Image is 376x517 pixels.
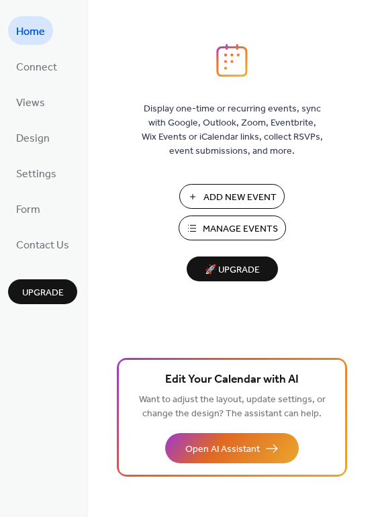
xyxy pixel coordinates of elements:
[165,371,299,389] span: Edit Your Calendar with AI
[16,235,69,256] span: Contact Us
[165,433,299,463] button: Open AI Assistant
[16,57,57,78] span: Connect
[16,93,45,113] span: Views
[8,16,53,45] a: Home
[203,191,277,205] span: Add New Event
[139,391,326,423] span: Want to adjust the layout, update settings, or change the design? The assistant can help.
[8,87,53,116] a: Views
[8,123,58,152] a: Design
[203,222,278,236] span: Manage Events
[8,194,48,223] a: Form
[16,21,45,42] span: Home
[22,286,64,300] span: Upgrade
[195,261,270,279] span: 🚀 Upgrade
[179,184,285,209] button: Add New Event
[16,199,40,220] span: Form
[16,164,56,185] span: Settings
[8,158,64,187] a: Settings
[16,128,50,149] span: Design
[179,216,286,240] button: Manage Events
[187,256,278,281] button: 🚀 Upgrade
[142,102,323,158] span: Display one-time or recurring events, sync with Google, Outlook, Zoom, Eventbrite, Wix Events or ...
[8,279,77,304] button: Upgrade
[8,52,65,81] a: Connect
[216,44,247,77] img: logo_icon.svg
[8,230,77,258] a: Contact Us
[185,442,260,457] span: Open AI Assistant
